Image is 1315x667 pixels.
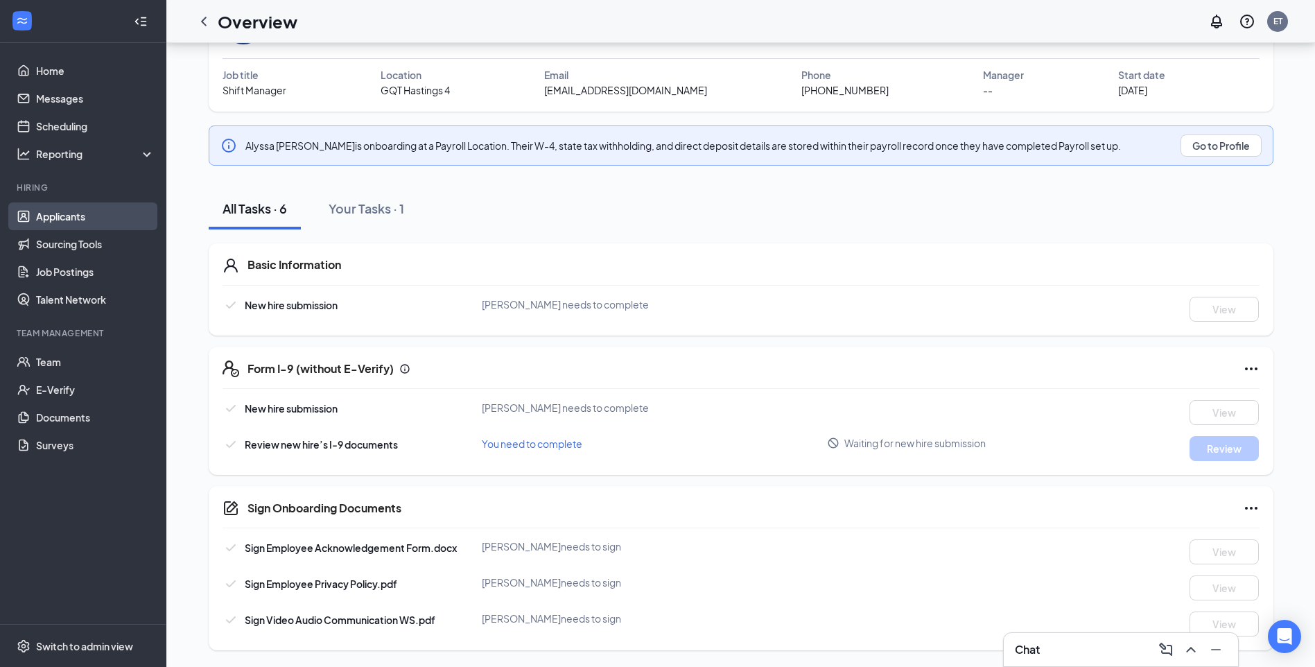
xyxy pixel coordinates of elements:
[544,83,707,98] span: [EMAIL_ADDRESS][DOMAIN_NAME]
[983,83,993,98] span: --
[1268,620,1301,653] div: Open Intercom Messenger
[1190,575,1259,600] button: View
[220,137,237,154] svg: Info
[329,200,404,217] div: Your Tasks · 1
[247,361,394,376] h5: Form I-9 (without E-Verify)
[1190,436,1259,461] button: Review
[827,437,839,449] svg: Blocked
[36,57,155,85] a: Home
[1243,500,1260,517] svg: Ellipses
[1208,13,1225,30] svg: Notifications
[223,612,239,628] svg: Checkmark
[223,200,287,217] div: All Tasks · 6
[223,575,239,592] svg: Checkmark
[844,436,986,450] span: Waiting for new hire submission
[482,612,828,625] div: [PERSON_NAME] needs to sign
[1239,13,1255,30] svg: QuestionInfo
[245,402,338,415] span: New hire submission
[801,67,831,83] span: Phone
[1118,83,1147,98] span: [DATE]
[195,13,212,30] svg: ChevronLeft
[544,67,568,83] span: Email
[15,14,29,28] svg: WorkstreamLogo
[223,297,239,313] svg: Checkmark
[399,363,410,374] svg: Info
[482,539,828,553] div: [PERSON_NAME] needs to sign
[223,400,239,417] svg: Checkmark
[1205,639,1227,661] button: Minimize
[245,299,338,311] span: New hire submission
[36,85,155,112] a: Messages
[223,257,239,274] svg: User
[245,578,397,590] span: Sign Employee Privacy Policy.pdf
[223,361,239,377] svg: FormI9EVerifyIcon
[381,83,450,98] span: GQT Hastings 4
[381,67,421,83] span: Location
[36,348,155,376] a: Team
[223,436,239,453] svg: Checkmark
[1181,135,1262,157] button: Go to Profile
[36,286,155,313] a: Talent Network
[36,112,155,140] a: Scheduling
[1015,642,1040,657] h3: Chat
[36,431,155,459] a: Surveys
[1190,539,1259,564] button: View
[17,147,31,161] svg: Analysis
[36,639,133,653] div: Switch to admin view
[218,10,297,33] h1: Overview
[17,639,31,653] svg: Settings
[36,376,155,404] a: E-Verify
[245,614,435,626] span: Sign Video Audio Communication WS.pdf
[1190,400,1259,425] button: View
[134,15,148,28] svg: Collapse
[36,404,155,431] a: Documents
[1190,612,1259,636] button: View
[36,258,155,286] a: Job Postings
[1158,641,1174,658] svg: ComposeMessage
[17,327,152,339] div: Team Management
[482,438,582,450] span: You need to complete
[245,542,457,554] span: Sign Employee Acknowledgement Form.docx
[482,575,828,589] div: [PERSON_NAME] needs to sign
[1183,641,1199,658] svg: ChevronUp
[247,257,341,272] h5: Basic Information
[1118,67,1165,83] span: Start date
[36,147,155,161] div: Reporting
[1180,639,1202,661] button: ChevronUp
[223,500,239,517] svg: CompanyDocumentIcon
[245,139,1121,152] span: Alyssa [PERSON_NAME] is onboarding at a Payroll Location. Their W-4, state tax withholding, and d...
[801,83,889,98] span: [PHONE_NUMBER]
[223,83,286,98] span: Shift Manager
[223,539,239,556] svg: Checkmark
[1155,639,1177,661] button: ComposeMessage
[36,202,155,230] a: Applicants
[1190,297,1259,322] button: View
[223,67,259,83] span: Job title
[482,401,649,414] span: [PERSON_NAME] needs to complete
[17,182,152,193] div: Hiring
[1208,641,1224,658] svg: Minimize
[983,67,1024,83] span: Manager
[1243,361,1260,377] svg: Ellipses
[247,501,401,516] h5: Sign Onboarding Documents
[36,230,155,258] a: Sourcing Tools
[482,298,649,311] span: [PERSON_NAME] needs to complete
[245,438,398,451] span: Review new hire’s I-9 documents
[1273,15,1282,27] div: ET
